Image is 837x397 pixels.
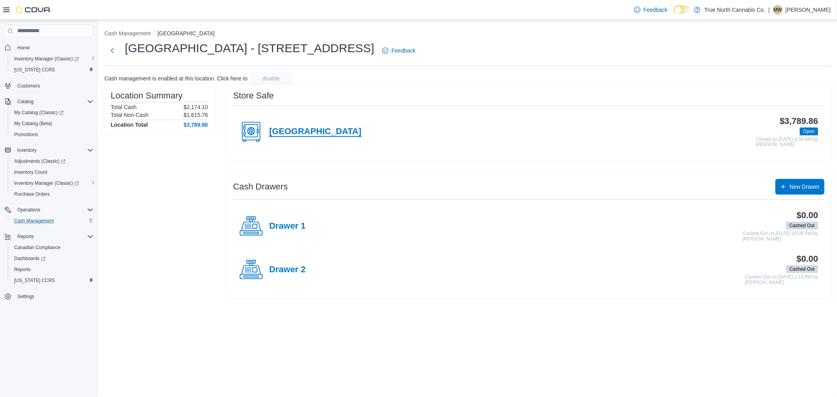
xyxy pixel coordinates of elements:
span: [US_STATE] CCRS [14,277,55,284]
span: Customers [14,81,93,91]
button: Reports [8,264,97,275]
button: Catalog [2,96,97,107]
span: Inventory Manager (Classic) [11,178,93,188]
span: Dashboards [11,254,93,263]
input: Dark Mode [674,5,690,14]
h3: Location Summary [111,91,182,100]
p: Cashed Out on [DATE] 2:19 PM by [PERSON_NAME] [745,275,818,285]
h3: $0.00 [797,211,818,220]
h4: Drawer 2 [269,265,306,275]
button: Inventory [14,146,40,155]
span: Promotions [14,131,38,138]
h3: Cash Drawers [233,182,288,191]
a: Promotions [11,130,41,139]
a: Feedback [379,43,419,58]
span: Operations [17,207,40,213]
span: Catalog [14,97,93,106]
span: [US_STATE] CCRS [14,67,55,73]
h6: Total Non-Cash [111,112,149,118]
a: My Catalog (Classic) [11,108,67,117]
button: New Drawer [775,179,824,195]
span: Canadian Compliance [14,244,60,251]
span: Settings [14,291,93,301]
div: Marilyn Witzmann [773,5,782,15]
button: Cash Management [104,30,151,36]
span: Operations [14,205,93,215]
span: disable [263,75,280,82]
a: Inventory Manager (Classic) [8,178,97,189]
span: Cash Management [14,218,54,224]
button: Cash Management [8,215,97,226]
a: Inventory Count [11,168,51,177]
span: MW [773,5,782,15]
span: Cashed Out [790,222,815,229]
span: Dashboards [14,255,46,262]
span: Inventory Count [11,168,93,177]
h4: $3,789.86 [184,122,208,128]
span: Purchase Orders [14,191,50,197]
button: [US_STATE] CCRS [8,64,97,75]
span: Cashed Out [786,222,818,229]
span: Feedback [392,47,416,55]
button: Purchase Orders [8,189,97,200]
img: Cova [16,6,51,14]
span: Reports [14,232,93,241]
span: My Catalog (Classic) [11,108,93,117]
h4: Location Total [111,122,148,128]
span: My Catalog (Classic) [14,109,64,116]
button: Catalog [14,97,36,106]
p: | [768,5,770,15]
button: Operations [14,205,44,215]
button: Next [104,43,120,58]
span: Reports [17,233,34,240]
span: Customers [17,83,40,89]
span: My Catalog (Beta) [14,120,52,127]
span: Open [800,127,818,135]
a: Inventory Manager (Classic) [11,178,82,188]
span: Cashed Out [790,266,815,273]
a: Customers [14,81,43,91]
a: Dashboards [11,254,49,263]
a: Canadian Compliance [11,243,64,252]
h6: Total Cash [111,104,137,110]
p: Closed on [DATE] 8:54 AM by [PERSON_NAME] [756,137,818,148]
span: New Drawer [790,183,820,191]
a: My Catalog (Beta) [11,119,55,128]
span: Home [17,45,30,51]
h3: $0.00 [797,254,818,264]
p: [PERSON_NAME] [786,5,831,15]
nav: An example of EuiBreadcrumbs [104,29,831,39]
a: Inventory Manager (Classic) [8,53,97,64]
span: Reports [11,265,93,274]
span: Washington CCRS [11,65,93,75]
span: Open [803,128,815,135]
span: Home [14,43,93,53]
button: Inventory [2,145,97,156]
span: Inventory Manager (Classic) [14,56,79,62]
span: Adjustments (Classic) [11,157,93,166]
span: Promotions [11,130,93,139]
span: Cashed Out [786,265,818,273]
a: Cash Management [11,216,57,226]
span: Inventory Manager (Classic) [14,180,79,186]
span: My Catalog (Beta) [11,119,93,128]
p: Cash management is enabled at this location. Click here to [104,75,248,82]
a: [US_STATE] CCRS [11,276,58,285]
span: Catalog [17,98,33,105]
button: Home [2,42,97,53]
button: Operations [2,204,97,215]
a: Purchase Orders [11,189,53,199]
nav: Complex example [5,39,93,323]
span: Adjustments (Classic) [14,158,66,164]
button: Promotions [8,129,97,140]
span: Inventory Manager (Classic) [11,54,93,64]
p: $1,615.76 [184,112,208,118]
a: Settings [14,292,37,301]
button: Canadian Compliance [8,242,97,253]
a: Inventory Manager (Classic) [11,54,82,64]
a: Adjustments (Classic) [11,157,69,166]
h3: $3,789.86 [780,117,818,126]
button: [GEOGRAPHIC_DATA] [157,30,215,36]
button: Settings [2,291,97,302]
